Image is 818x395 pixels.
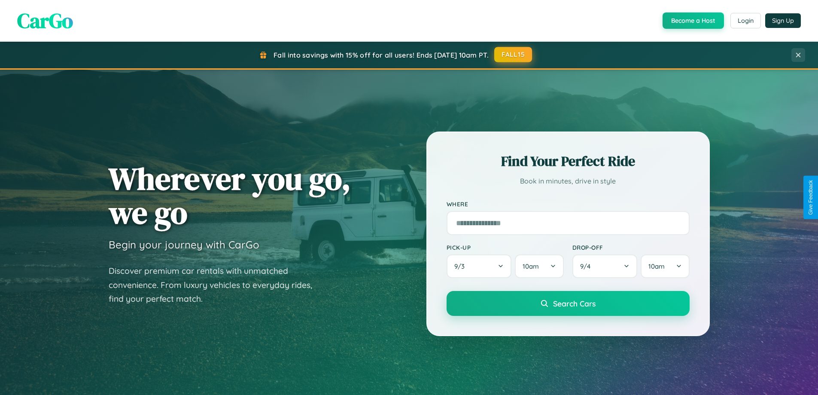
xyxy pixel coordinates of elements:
[808,180,814,215] div: Give Feedback
[109,162,351,230] h1: Wherever you go, we go
[274,51,489,59] span: Fall into savings with 15% off for all users! Ends [DATE] 10am PT.
[663,12,724,29] button: Become a Host
[447,200,690,208] label: Where
[454,262,469,270] span: 9 / 3
[523,262,539,270] span: 10am
[648,262,665,270] span: 10am
[447,254,512,278] button: 9/3
[572,244,690,251] label: Drop-off
[494,47,532,62] button: FALL15
[447,291,690,316] button: Search Cars
[730,13,761,28] button: Login
[515,254,563,278] button: 10am
[553,299,596,308] span: Search Cars
[580,262,595,270] span: 9 / 4
[641,254,689,278] button: 10am
[765,13,801,28] button: Sign Up
[572,254,638,278] button: 9/4
[447,175,690,187] p: Book in minutes, drive in style
[447,244,564,251] label: Pick-up
[109,238,259,251] h3: Begin your journey with CarGo
[17,6,73,35] span: CarGo
[447,152,690,171] h2: Find Your Perfect Ride
[109,264,323,306] p: Discover premium car rentals with unmatched convenience. From luxury vehicles to everyday rides, ...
